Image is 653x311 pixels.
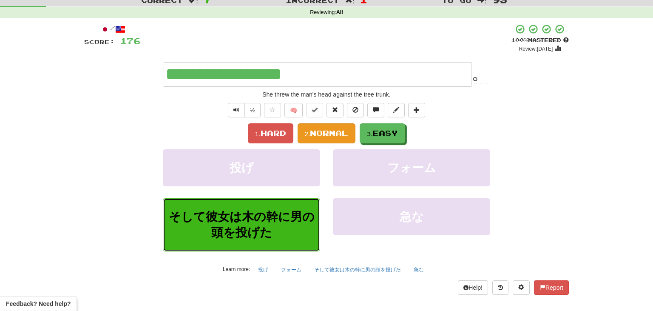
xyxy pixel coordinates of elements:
[163,198,320,251] button: そして彼女は木の幹に男の頭を投げた
[347,103,364,117] button: Ignore sentence (alt+i)
[367,130,372,137] small: 3.
[264,103,281,117] button: Favorite sentence (alt+f)
[276,263,306,276] button: フォーム
[534,280,569,295] button: Report
[120,35,141,46] span: 176
[336,9,343,15] strong: All
[458,280,488,295] button: Help!
[492,280,508,295] button: Round history (alt+y)
[409,263,429,276] button: 急な
[223,266,250,272] small: Learn more:
[388,103,405,117] button: Edit sentence (alt+d)
[519,46,553,52] small: Review: [DATE]
[261,128,286,138] span: Hard
[305,130,310,137] small: 2.
[326,103,344,117] button: Reset to 0% Mastered (alt+r)
[230,161,254,174] span: 投げ
[306,103,323,117] button: Set this sentence to 100% Mastered (alt+m)
[309,263,406,276] button: そして彼女は木の幹に男の頭を投げた
[169,210,315,239] span: そして彼女は木の幹に男の頭を投げた
[408,103,425,117] button: Add to collection (alt+a)
[333,198,490,235] button: 急な
[84,90,569,99] div: She threw the man's head against the tree trunk.
[372,128,398,138] span: Easy
[298,123,356,143] button: 2.Normal
[226,103,261,117] div: Text-to-speech controls
[84,38,115,46] span: Score:
[511,37,528,43] span: 100 %
[6,300,71,308] span: Open feedback widget
[284,103,303,117] button: 🧠
[163,149,320,186] button: 投げ
[387,161,436,174] span: フォーム
[511,37,569,44] div: Mastered
[367,103,384,117] button: Discuss sentence (alt+u)
[84,24,141,34] div: /
[228,103,245,117] button: Play sentence audio (ctl+space)
[255,130,261,137] small: 1.
[360,123,405,143] button: 3.Easy
[253,263,273,276] button: 投げ
[310,128,348,138] span: Normal
[400,210,424,223] span: 急な
[244,103,261,117] button: ½
[248,123,293,143] button: 1.Hard
[333,149,490,186] button: フォーム
[471,63,489,83] span: 。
